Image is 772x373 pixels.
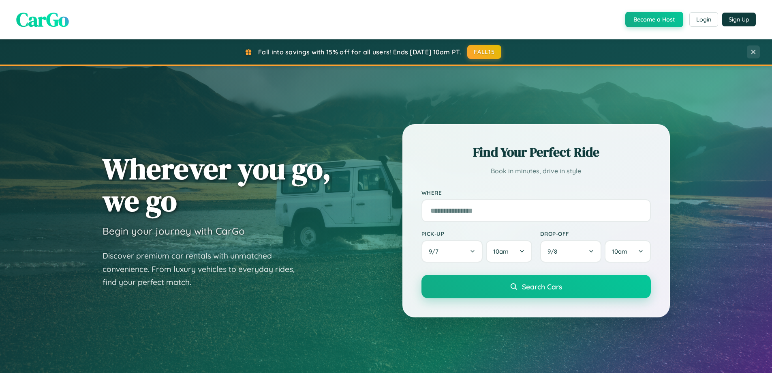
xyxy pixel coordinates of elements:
[689,12,718,27] button: Login
[522,282,562,291] span: Search Cars
[421,143,651,161] h2: Find Your Perfect Ride
[467,45,501,59] button: FALL15
[722,13,756,26] button: Sign Up
[612,248,627,255] span: 10am
[421,275,651,298] button: Search Cars
[16,6,69,33] span: CarGo
[103,249,305,289] p: Discover premium car rentals with unmatched convenience. From luxury vehicles to everyday rides, ...
[103,153,331,217] h1: Wherever you go, we go
[540,240,602,263] button: 9/8
[429,248,443,255] span: 9 / 7
[547,248,561,255] span: 9 / 8
[486,240,532,263] button: 10am
[493,248,509,255] span: 10am
[421,240,483,263] button: 9/7
[421,230,532,237] label: Pick-up
[103,225,245,237] h3: Begin your journey with CarGo
[540,230,651,237] label: Drop-off
[625,12,683,27] button: Become a Host
[421,189,651,196] label: Where
[258,48,461,56] span: Fall into savings with 15% off for all users! Ends [DATE] 10am PT.
[421,165,651,177] p: Book in minutes, drive in style
[605,240,650,263] button: 10am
